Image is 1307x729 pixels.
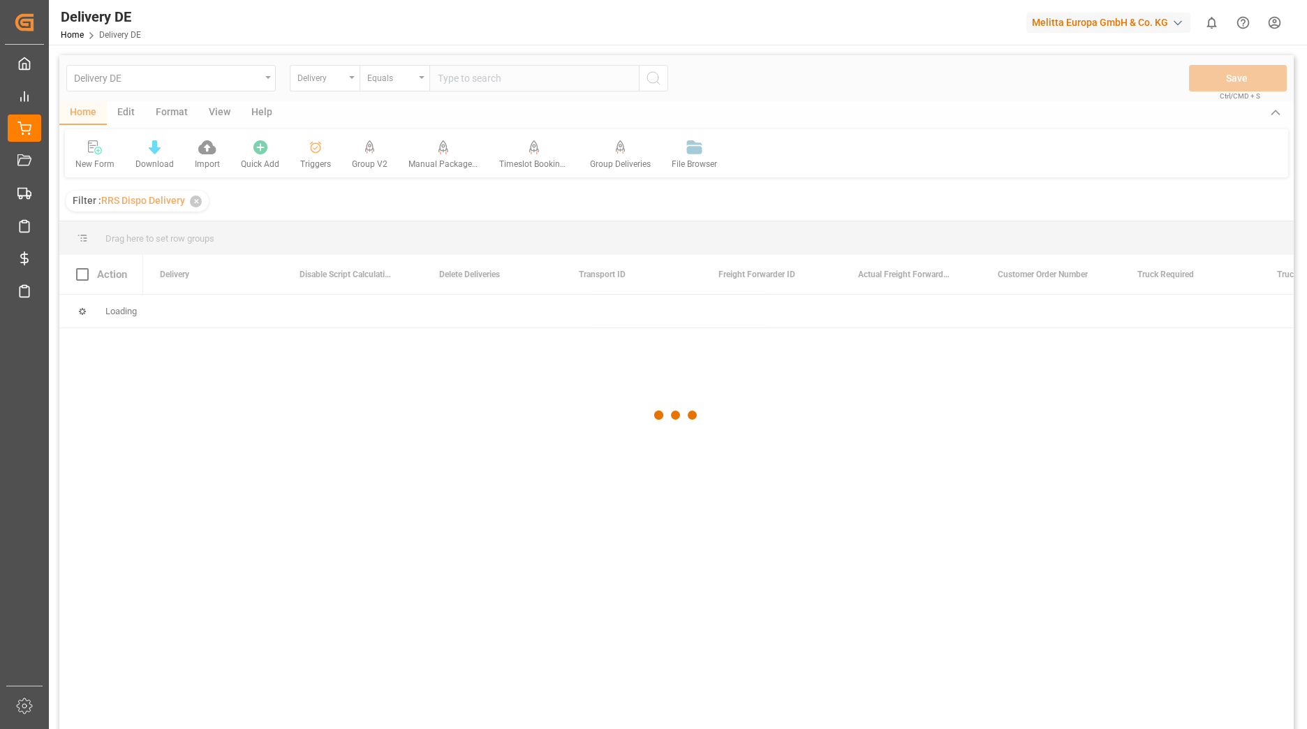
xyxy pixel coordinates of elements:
[1026,13,1190,33] div: Melitta Europa GmbH & Co. KG
[1196,7,1227,38] button: show 0 new notifications
[1026,9,1196,36] button: Melitta Europa GmbH & Co. KG
[61,6,141,27] div: Delivery DE
[1227,7,1259,38] button: Help Center
[61,30,84,40] a: Home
